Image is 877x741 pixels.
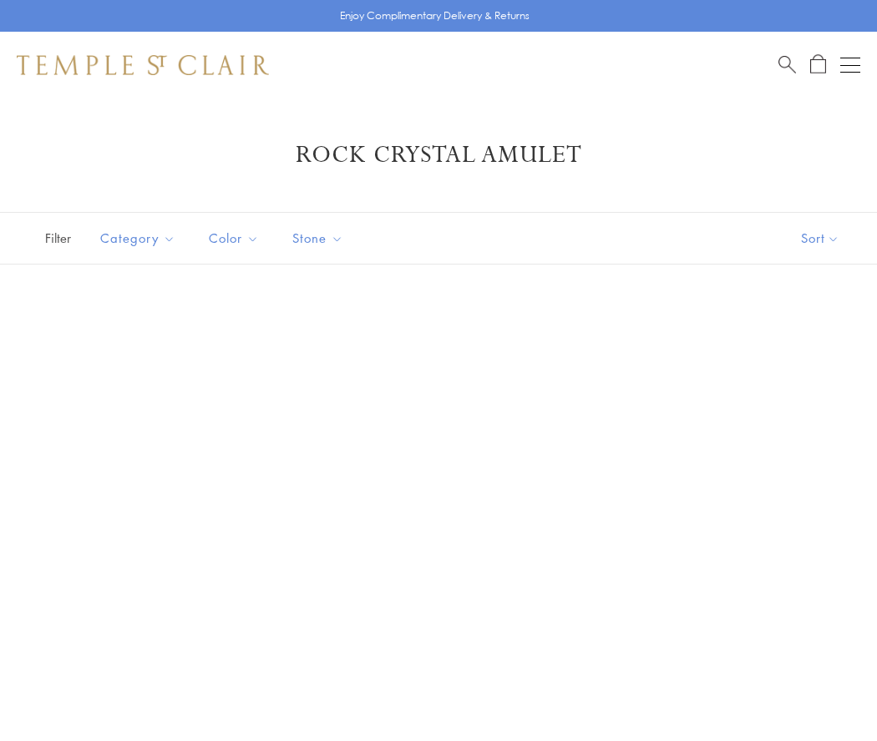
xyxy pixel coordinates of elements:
[280,219,356,257] button: Stone
[810,54,826,75] a: Open Shopping Bag
[763,213,877,264] button: Show sort by
[196,219,271,257] button: Color
[284,228,356,249] span: Stone
[17,55,269,75] img: Temple St. Clair
[200,228,271,249] span: Color
[840,55,860,75] button: Open navigation
[88,219,188,257] button: Category
[42,140,835,170] h1: Rock Crystal Amulet
[778,54,796,75] a: Search
[340,8,530,24] p: Enjoy Complimentary Delivery & Returns
[92,228,188,249] span: Category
